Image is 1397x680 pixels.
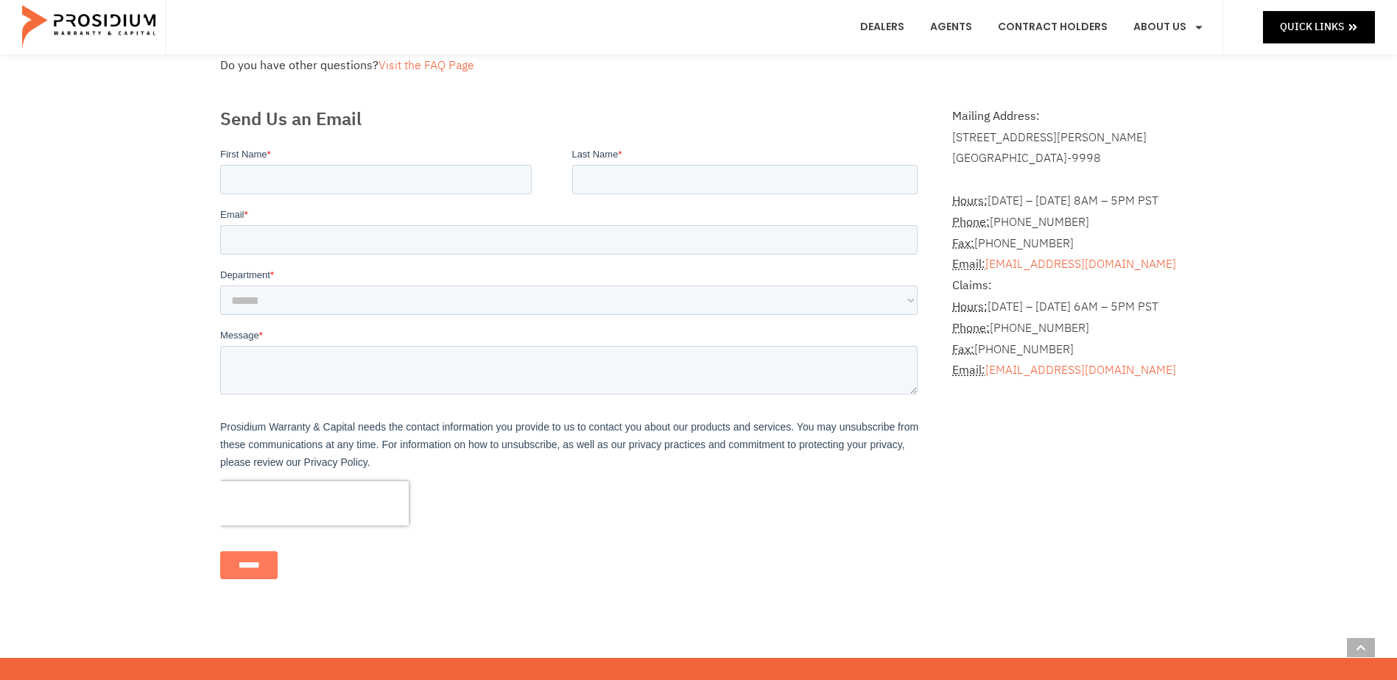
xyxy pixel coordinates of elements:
[952,213,990,231] abbr: Phone Number
[952,255,985,273] strong: Email:
[952,127,1177,149] div: [STREET_ADDRESS][PERSON_NAME]
[952,107,1040,125] b: Mailing Address:
[379,57,474,74] a: Visit the FAQ Page
[1280,18,1344,36] span: Quick Links
[952,341,974,358] strong: Fax:
[952,169,1177,381] address: [DATE] – [DATE] 8AM – 5PM PST [PHONE_NUMBER] [PHONE_NUMBER]
[985,255,1176,273] a: [EMAIL_ADDRESS][DOMAIN_NAME]
[952,361,985,379] abbr: Email Address
[952,298,988,316] abbr: Hours
[952,341,974,358] abbr: Fax
[952,361,985,379] strong: Email:
[1263,11,1375,43] a: Quick Links
[952,277,992,294] b: Claims:
[952,255,985,273] abbr: Email Address
[952,192,988,210] abbr: Hours
[952,319,990,337] strong: Phone:
[220,55,1178,77] div: Do you have other questions?
[952,235,974,252] abbr: Fax
[952,213,990,231] strong: Phone:
[952,319,990,337] abbr: Phone Number
[952,275,1177,381] p: [DATE] – [DATE] 6AM – 5PM PST [PHONE_NUMBER] [PHONE_NUMBER]
[952,192,988,210] strong: Hours:
[952,148,1177,169] div: [GEOGRAPHIC_DATA]-9998
[220,106,923,132] h2: Send Us an Email
[220,147,923,592] iframe: Form 0
[985,361,1176,379] a: [EMAIL_ADDRESS][DOMAIN_NAME]
[952,235,974,252] strong: Fax:
[952,298,988,316] strong: Hours:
